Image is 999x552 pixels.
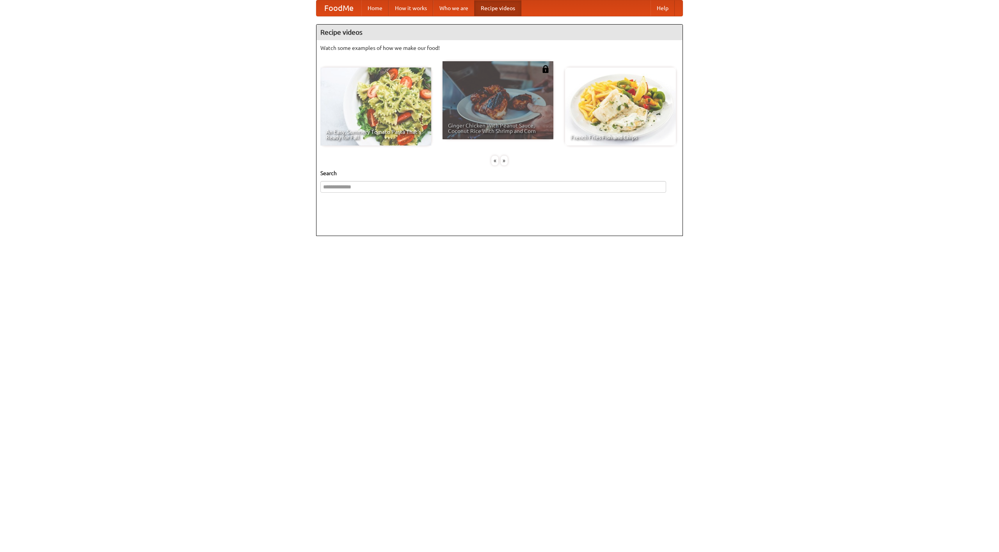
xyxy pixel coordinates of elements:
[651,0,675,16] a: Help
[361,0,389,16] a: Home
[316,0,361,16] a: FoodMe
[565,67,676,146] a: French Fries Fish and Chips
[433,0,475,16] a: Who we are
[475,0,521,16] a: Recipe videos
[316,25,683,40] h4: Recipe videos
[491,156,498,165] div: «
[320,67,431,146] a: An Easy, Summery Tomato Pasta That's Ready for Fall
[501,156,508,165] div: »
[320,169,679,177] h5: Search
[326,129,426,140] span: An Easy, Summery Tomato Pasta That's Ready for Fall
[542,65,549,73] img: 483408.png
[320,44,679,52] p: Watch some examples of how we make our food!
[571,135,670,140] span: French Fries Fish and Chips
[389,0,433,16] a: How it works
